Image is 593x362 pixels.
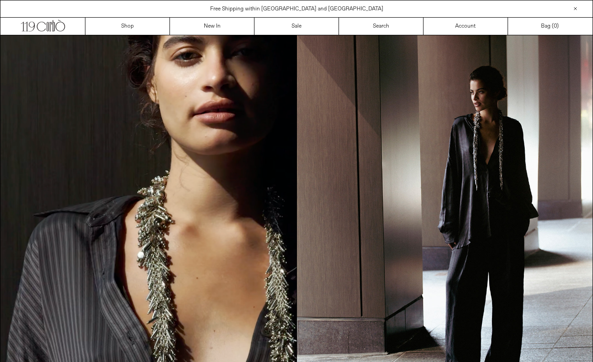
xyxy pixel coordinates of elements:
a: Search [339,18,424,35]
span: ) [554,22,559,30]
a: Account [424,18,508,35]
a: Free Shipping within [GEOGRAPHIC_DATA] and [GEOGRAPHIC_DATA] [210,5,383,13]
a: Sale [254,18,339,35]
span: 0 [554,23,557,30]
a: New In [170,18,254,35]
a: Bag () [508,18,593,35]
a: Shop [85,18,170,35]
